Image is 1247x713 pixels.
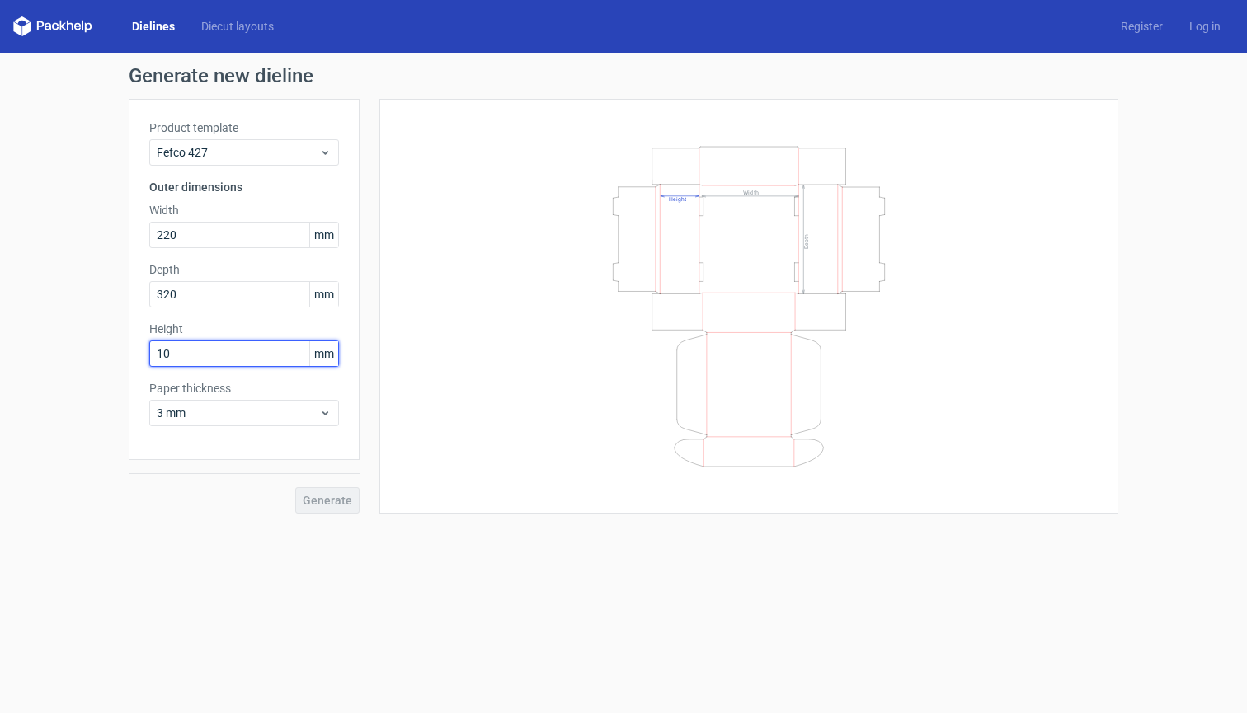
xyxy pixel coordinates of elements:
[309,223,338,247] span: mm
[149,179,339,195] h3: Outer dimensions
[157,405,319,421] span: 3 mm
[157,144,319,161] span: Fefco 427
[309,282,338,307] span: mm
[188,18,287,35] a: Diecut layouts
[743,188,759,195] text: Width
[149,202,339,218] label: Width
[803,233,810,248] text: Depth
[1176,18,1234,35] a: Log in
[119,18,188,35] a: Dielines
[129,66,1118,86] h1: Generate new dieline
[149,321,339,337] label: Height
[149,120,339,136] label: Product template
[1108,18,1176,35] a: Register
[309,341,338,366] span: mm
[149,261,339,278] label: Depth
[669,195,686,202] text: Height
[149,380,339,396] label: Paper thickness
